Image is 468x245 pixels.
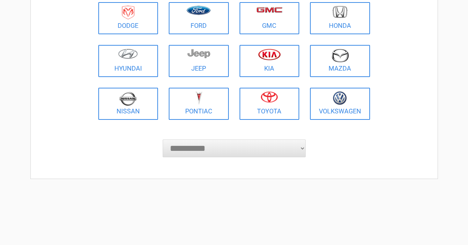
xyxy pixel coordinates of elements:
[240,88,300,120] a: Toyota
[240,45,300,77] a: Kia
[310,2,370,34] a: Honda
[310,88,370,120] a: Volkswagen
[187,49,210,58] img: jeep
[310,45,370,77] a: Mazda
[169,2,229,34] a: Ford
[256,7,282,13] img: gmc
[187,6,211,15] img: ford
[332,6,348,18] img: honda
[240,2,300,34] a: GMC
[331,49,349,62] img: mazda
[98,2,158,34] a: Dodge
[195,91,202,105] img: pontiac
[122,6,134,20] img: dodge
[169,88,229,120] a: Pontiac
[169,45,229,77] a: Jeep
[258,49,281,60] img: kia
[98,45,158,77] a: Hyundai
[333,91,347,105] img: volkswagen
[119,91,137,106] img: nissan
[98,88,158,120] a: Nissan
[261,91,278,103] img: toyota
[118,49,138,59] img: hyundai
